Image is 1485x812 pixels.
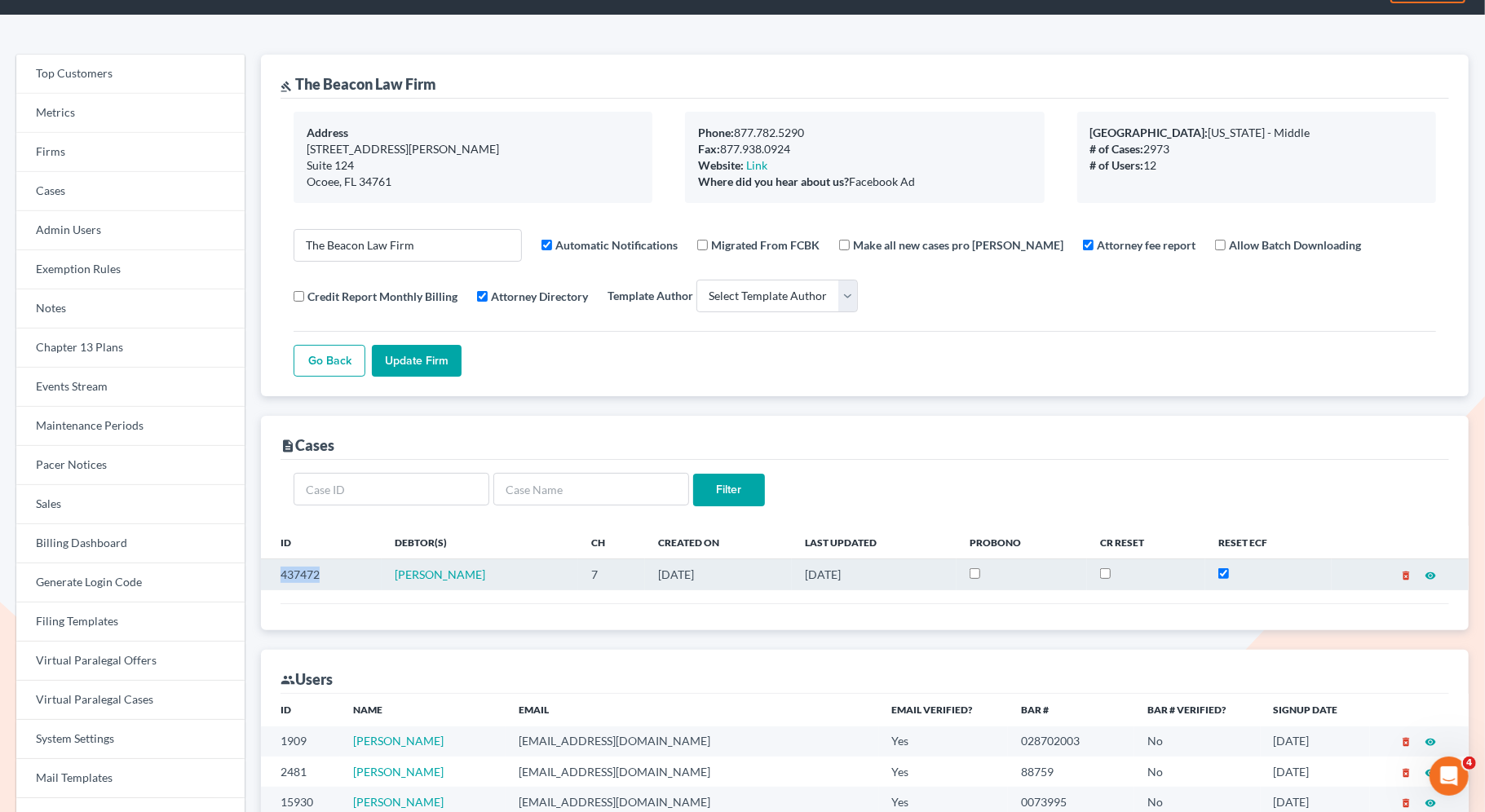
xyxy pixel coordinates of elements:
a: Virtual Paralegal Offers [16,642,245,681]
td: 7 [578,559,645,590]
a: Pacer Notices [16,446,245,485]
td: No [1134,726,1261,757]
td: 2481 [261,757,340,787]
label: Allow Batch Downloading [1229,236,1361,254]
td: [DATE] [792,559,957,590]
td: [DATE] [645,559,792,590]
a: delete_forever [1400,567,1412,581]
th: Last Updated [792,526,957,558]
th: Bar # [1008,694,1134,726]
a: Link [746,158,767,172]
div: [US_STATE] - Middle [1090,125,1423,141]
a: [PERSON_NAME] [353,765,444,779]
i: delete_forever [1400,570,1412,581]
td: Yes [879,757,1008,787]
i: visibility [1425,767,1436,779]
i: visibility [1425,570,1436,581]
td: [DATE] [1261,726,1370,757]
div: Ocoee, FL 34761 [307,174,639,190]
th: CR Reset [1087,526,1205,558]
a: Metrics [16,94,245,133]
div: 12 [1090,157,1423,174]
label: Credit Report Monthly Billing [307,288,457,305]
input: Case ID [294,473,489,505]
a: Generate Login Code [16,563,245,602]
td: No [1134,757,1261,787]
b: Phone: [698,126,734,139]
a: visibility [1425,795,1436,809]
th: Reset ECF [1205,526,1332,558]
div: 877.938.0924 [698,141,1031,157]
a: Virtual Paralegal Cases [16,681,245,720]
th: Email Verified? [879,694,1008,726]
a: [PERSON_NAME] [395,567,485,581]
td: [EMAIL_ADDRESS][DOMAIN_NAME] [506,757,878,787]
a: Admin Users [16,211,245,250]
a: delete_forever [1400,795,1412,809]
a: Maintenance Periods [16,407,245,446]
a: delete_forever [1400,765,1412,779]
span: 4 [1463,757,1476,770]
a: Go Back [294,345,365,377]
label: Migrated From FCBK [711,236,820,254]
a: Filing Templates [16,602,245,642]
a: Cases [16,172,245,211]
a: Sales [16,485,245,524]
td: 437472 [261,559,382,590]
iframe: Intercom live chat [1430,757,1469,796]
td: 88759 [1008,757,1134,787]
i: group [281,673,295,687]
div: 877.782.5290 [698,125,1031,141]
div: The Beacon Law Firm [281,74,436,94]
a: Exemption Rules [16,250,245,289]
i: visibility [1425,736,1436,748]
b: Where did you hear about us? [698,174,849,188]
a: Billing Dashboard [16,524,245,563]
input: Filter [693,474,765,506]
th: ProBono [957,526,1087,558]
th: Created On [645,526,792,558]
a: [PERSON_NAME] [353,795,444,809]
th: Name [340,694,506,726]
div: [STREET_ADDRESS][PERSON_NAME] [307,141,639,157]
label: Automatic Notifications [555,236,678,254]
label: Attorney fee report [1097,236,1196,254]
td: 1909 [261,726,340,757]
label: Template Author [608,287,693,304]
i: delete_forever [1400,797,1412,809]
div: Facebook Ad [698,174,1031,190]
b: Fax: [698,142,720,156]
div: Suite 124 [307,157,639,174]
a: Top Customers [16,55,245,94]
a: visibility [1425,765,1436,779]
b: # of Cases: [1090,142,1144,156]
i: description [281,439,295,453]
a: visibility [1425,734,1436,748]
a: Notes [16,289,245,329]
a: [PERSON_NAME] [353,734,444,748]
i: delete_forever [1400,767,1412,779]
th: Email [506,694,878,726]
b: Website: [698,158,744,172]
input: Case Name [493,473,689,505]
td: [EMAIL_ADDRESS][DOMAIN_NAME] [506,726,878,757]
div: 2973 [1090,141,1423,157]
a: Chapter 13 Plans [16,329,245,368]
a: Events Stream [16,368,245,407]
input: Update Firm [372,345,462,377]
label: Make all new cases pro [PERSON_NAME] [853,236,1063,254]
td: 028702003 [1008,726,1134,757]
th: ID [261,526,382,558]
a: delete_forever [1400,734,1412,748]
a: System Settings [16,720,245,759]
th: Signup Date [1261,694,1370,726]
th: Ch [578,526,645,558]
i: visibility [1425,797,1436,809]
a: visibility [1425,567,1436,581]
th: ID [261,694,340,726]
div: Users [281,669,333,689]
b: # of Users: [1090,158,1144,172]
b: Address [307,126,348,139]
td: Yes [879,726,1008,757]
